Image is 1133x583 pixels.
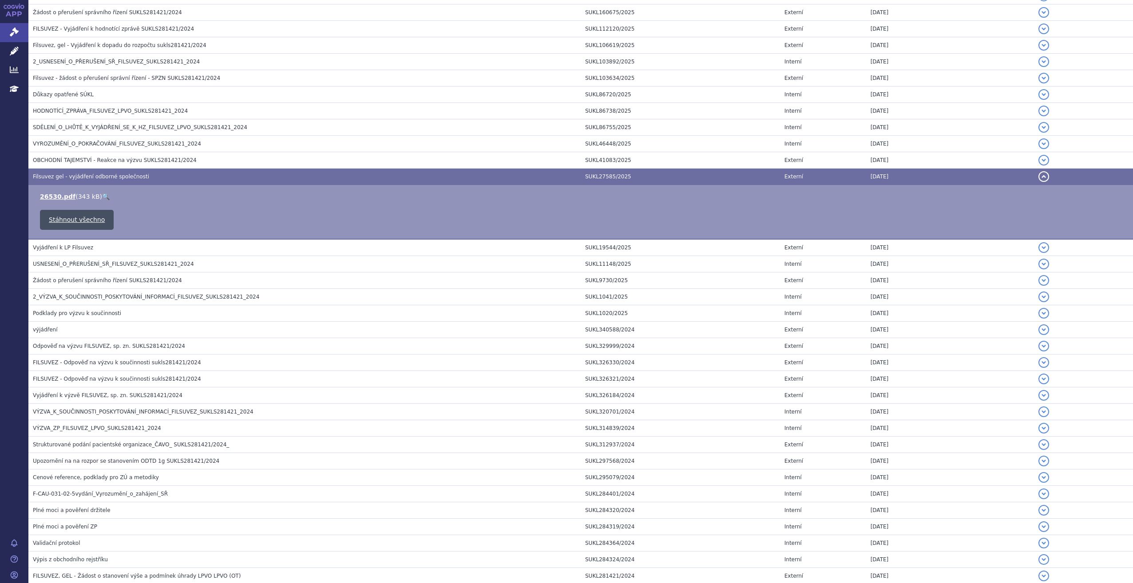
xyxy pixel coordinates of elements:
td: SUKL284319/2024 [581,519,780,535]
button: detail [1038,171,1049,182]
td: [DATE] [866,519,1034,535]
span: 2_USNESENÍ_O_PŘERUŠENÍ_SŘ_FILSUVEZ_SUKLS281421_2024 [33,59,200,65]
button: detail [1038,357,1049,368]
span: Výpis z obchodního rejstříku [33,556,108,563]
td: SUKL284320/2024 [581,502,780,519]
td: [DATE] [866,4,1034,21]
span: FILSUVEZ - Vyjádření k hodnotící zprávě SUKLS281421/2024 [33,26,194,32]
button: detail [1038,488,1049,499]
span: Upozornění na na rozpor se stanovením ODTD 1g SUKLS281421/2024 [33,458,219,464]
span: Odpověď na výzvu FILSUVEZ, sp. zn. SUKLS281421/2024 [33,343,185,349]
button: detail [1038,106,1049,116]
button: detail [1038,505,1049,516]
td: SUKL1041/2025 [581,289,780,305]
button: detail [1038,7,1049,18]
td: SUKL314839/2024 [581,420,780,437]
button: detail [1038,73,1049,83]
td: [DATE] [866,37,1034,54]
td: [DATE] [866,54,1034,70]
span: Externí [784,277,803,284]
td: SUKL312937/2024 [581,437,780,453]
td: SUKL329999/2024 [581,338,780,355]
button: detail [1038,456,1049,466]
td: [DATE] [866,404,1034,420]
td: [DATE] [866,152,1034,169]
span: Externí [784,157,803,163]
span: Interní [784,141,802,147]
td: SUKL9730/2025 [581,272,780,289]
span: Interní [784,59,802,65]
span: Externí [784,9,803,16]
td: [DATE] [866,486,1034,502]
span: F-CAU-031-02-5vydání_Vyrozumění_o_zahájení_SŘ [33,491,168,497]
td: SUKL46448/2025 [581,136,780,152]
span: Externí [784,244,803,251]
td: SUKL103634/2025 [581,70,780,87]
button: detail [1038,554,1049,565]
button: detail [1038,89,1049,100]
button: detail [1038,538,1049,548]
span: Důkazy opatřené SÚKL [33,91,94,98]
td: SUKL326330/2024 [581,355,780,371]
span: Interní [784,108,802,114]
button: detail [1038,291,1049,302]
td: [DATE] [866,136,1034,152]
td: SUKL19544/2025 [581,239,780,256]
span: Interní [784,524,802,530]
a: Stáhnout všechno [40,210,114,230]
span: Žádost o přerušení správního řízení SUKLS281421/2024 [33,9,182,16]
span: Strukturované podání pacientské organizace_ČAVO_ SUKLS281421/2024_ [33,441,229,448]
td: SUKL326184/2024 [581,387,780,404]
span: USNESENÍ_O_PŘERUŠENÍ_SŘ_FILSUVEZ_SUKLS281421_2024 [33,261,194,267]
span: Vyjádření k výzvě FILSUVEZ, sp. zn. SUKLS281421/2024 [33,392,182,398]
span: Externí [784,75,803,81]
button: detail [1038,423,1049,433]
td: [DATE] [866,305,1034,322]
span: Interní [784,556,802,563]
td: SUKL103892/2025 [581,54,780,70]
td: [DATE] [866,256,1034,272]
td: SUKL326321/2024 [581,371,780,387]
td: [DATE] [866,239,1034,256]
button: detail [1038,24,1049,34]
td: [DATE] [866,387,1034,404]
span: Interní [784,310,802,316]
span: Interní [784,540,802,546]
span: Interní [784,294,802,300]
span: FILSUVEZ - Odpověď na výzvu k součinnosti sukls281421/2024 [33,376,201,382]
td: [DATE] [866,469,1034,486]
button: detail [1038,56,1049,67]
button: detail [1038,472,1049,483]
td: SUKL160675/2025 [581,4,780,21]
a: 26530.pdf [40,193,75,200]
button: detail [1038,571,1049,581]
td: SUKL284364/2024 [581,535,780,551]
button: detail [1038,155,1049,165]
button: detail [1038,439,1049,450]
span: Externí [784,359,803,366]
span: Externí [784,173,803,180]
td: [DATE] [866,551,1034,568]
td: [DATE] [866,103,1034,119]
td: SUKL86720/2025 [581,87,780,103]
td: SUKL284324/2024 [581,551,780,568]
td: SUKL320701/2024 [581,404,780,420]
button: detail [1038,374,1049,384]
td: [DATE] [866,272,1034,289]
td: SUKL1020/2025 [581,305,780,322]
span: Externí [784,441,803,448]
span: Žádost o přerušení správního řízení SUKLS281421/2024 [33,277,182,284]
span: Cenové reference, podklady pro ZÚ a metodiky [33,474,159,481]
td: SUKL297568/2024 [581,453,780,469]
td: SUKL340588/2024 [581,322,780,338]
span: Podklady pro výzvu k součinnosti [33,310,121,316]
button: detail [1038,324,1049,335]
td: SUKL86738/2025 [581,103,780,119]
td: [DATE] [866,338,1034,355]
td: SUKL112120/2025 [581,21,780,37]
button: detail [1038,390,1049,401]
button: detail [1038,308,1049,319]
span: Externí [784,42,803,48]
td: SUKL106619/2025 [581,37,780,54]
li: ( ) [40,192,1124,201]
